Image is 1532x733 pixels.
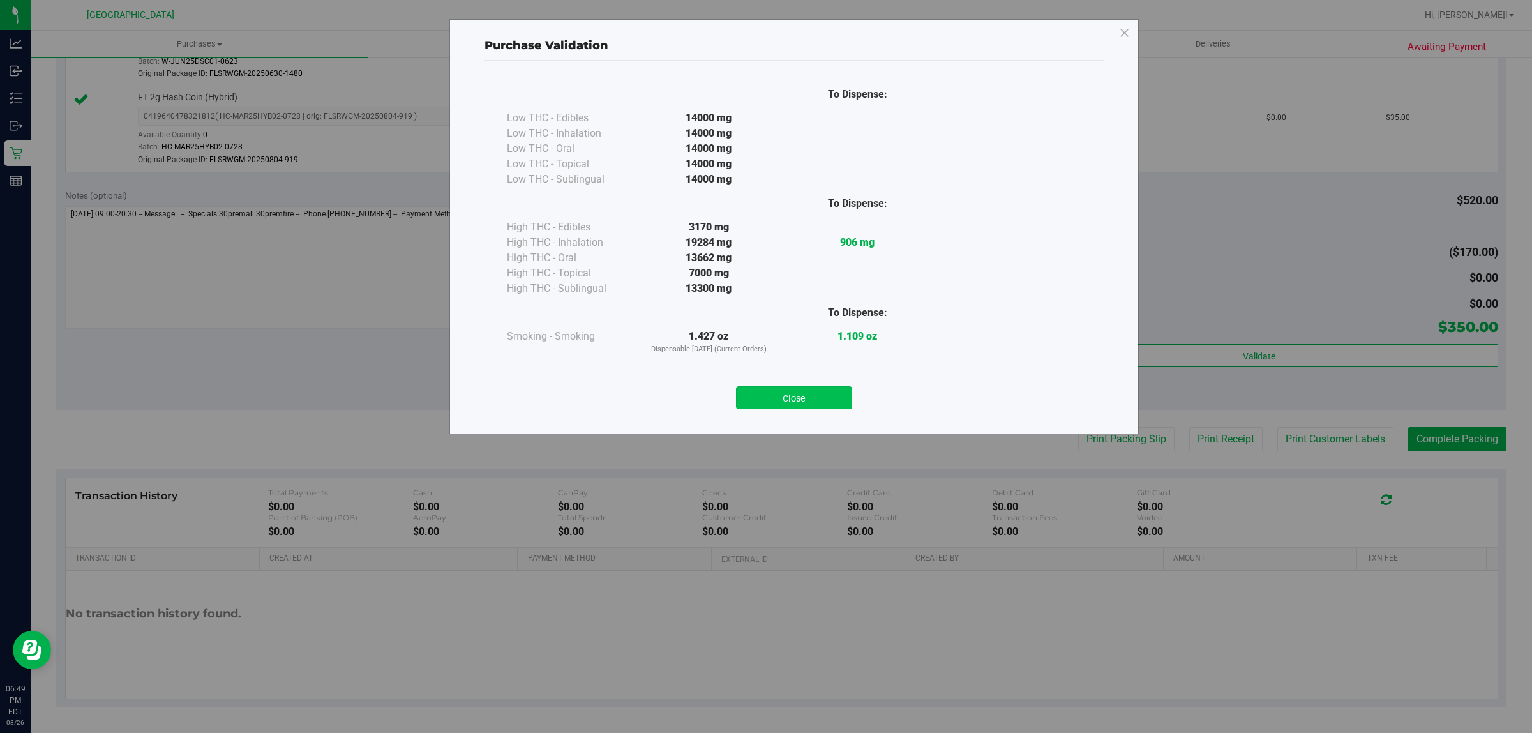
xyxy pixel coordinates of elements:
div: Smoking - Smoking [507,329,635,344]
strong: 1.109 oz [837,330,877,342]
div: High THC - Oral [507,250,635,266]
div: Low THC - Sublingual [507,172,635,187]
div: Low THC - Topical [507,156,635,172]
div: 13662 mg [635,250,783,266]
div: To Dispense: [783,305,932,321]
div: 7000 mg [635,266,783,281]
div: 14000 mg [635,156,783,172]
div: To Dispense: [783,87,932,102]
strong: 906 mg [840,236,875,248]
div: High THC - Inhalation [507,235,635,250]
p: Dispensable [DATE] (Current Orders) [635,344,783,355]
div: Low THC - Edibles [507,110,635,126]
div: 19284 mg [635,235,783,250]
div: 14000 mg [635,126,783,141]
div: Low THC - Oral [507,141,635,156]
div: 14000 mg [635,110,783,126]
div: To Dispense: [783,196,932,211]
button: Close [736,386,852,409]
span: Purchase Validation [484,38,608,52]
iframe: Resource center [13,631,51,669]
div: High THC - Edibles [507,220,635,235]
div: 3170 mg [635,220,783,235]
div: 1.427 oz [635,329,783,355]
div: 14000 mg [635,141,783,156]
div: 13300 mg [635,281,783,296]
div: High THC - Topical [507,266,635,281]
div: 14000 mg [635,172,783,187]
div: Low THC - Inhalation [507,126,635,141]
div: High THC - Sublingual [507,281,635,296]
